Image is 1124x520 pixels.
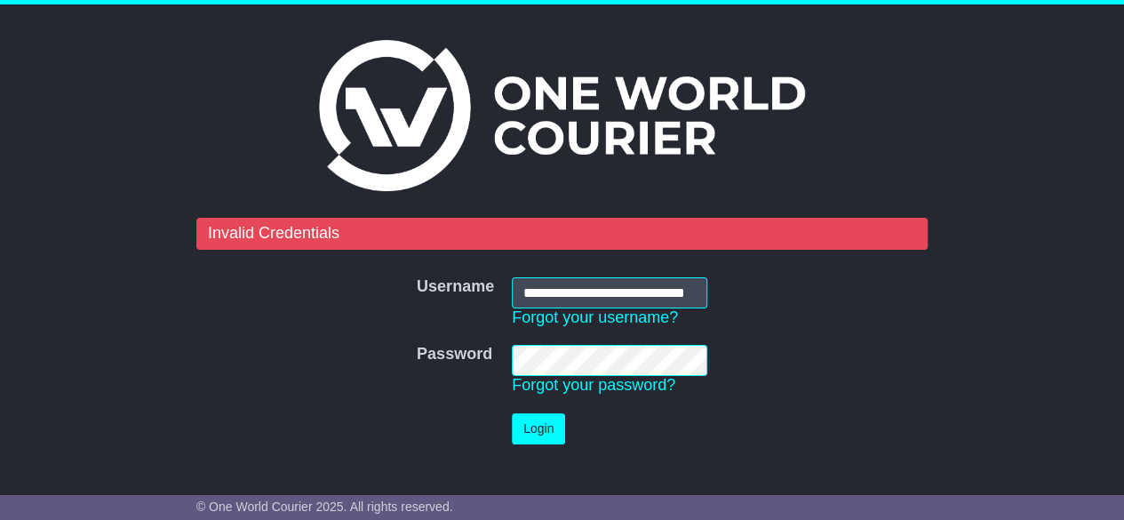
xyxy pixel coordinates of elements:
[196,218,928,250] div: Invalid Credentials
[512,376,675,394] a: Forgot your password?
[417,277,494,297] label: Username
[417,345,492,364] label: Password
[319,40,804,191] img: One World
[512,413,565,444] button: Login
[512,308,678,326] a: Forgot your username?
[196,500,453,514] span: © One World Courier 2025. All rights reserved.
